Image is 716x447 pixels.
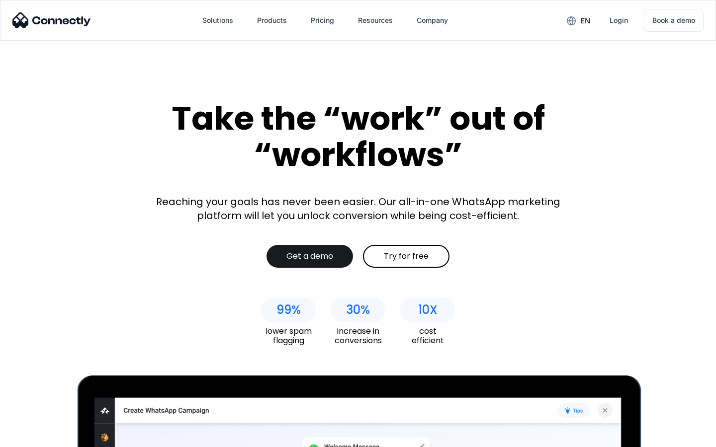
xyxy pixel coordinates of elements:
[384,251,429,261] div: Try for free
[261,326,316,345] div: lower spam flagging
[303,8,342,32] a: Pricing
[286,251,333,261] div: Get a demo
[267,245,353,268] a: Get a demo
[417,13,448,27] div: Company
[134,100,582,172] div: Take the “work” out of “workflows”
[346,303,370,317] div: 30%
[149,195,567,223] div: Reaching your goals has never been easier. Our all-in-one WhatsApp marketing platform will let yo...
[418,303,438,317] div: 10X
[331,326,385,345] div: increase in conversions
[12,12,91,28] img: Connectly Logo
[311,13,334,27] div: Pricing
[602,8,636,32] a: Login
[644,9,704,32] a: Book a demo
[580,14,590,28] div: en
[257,13,287,27] div: Products
[363,245,449,268] a: Try for free
[400,326,455,345] div: cost efficient
[276,303,301,317] div: 99%
[358,13,393,27] div: Resources
[202,13,233,27] div: Solutions
[610,13,628,27] div: Login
